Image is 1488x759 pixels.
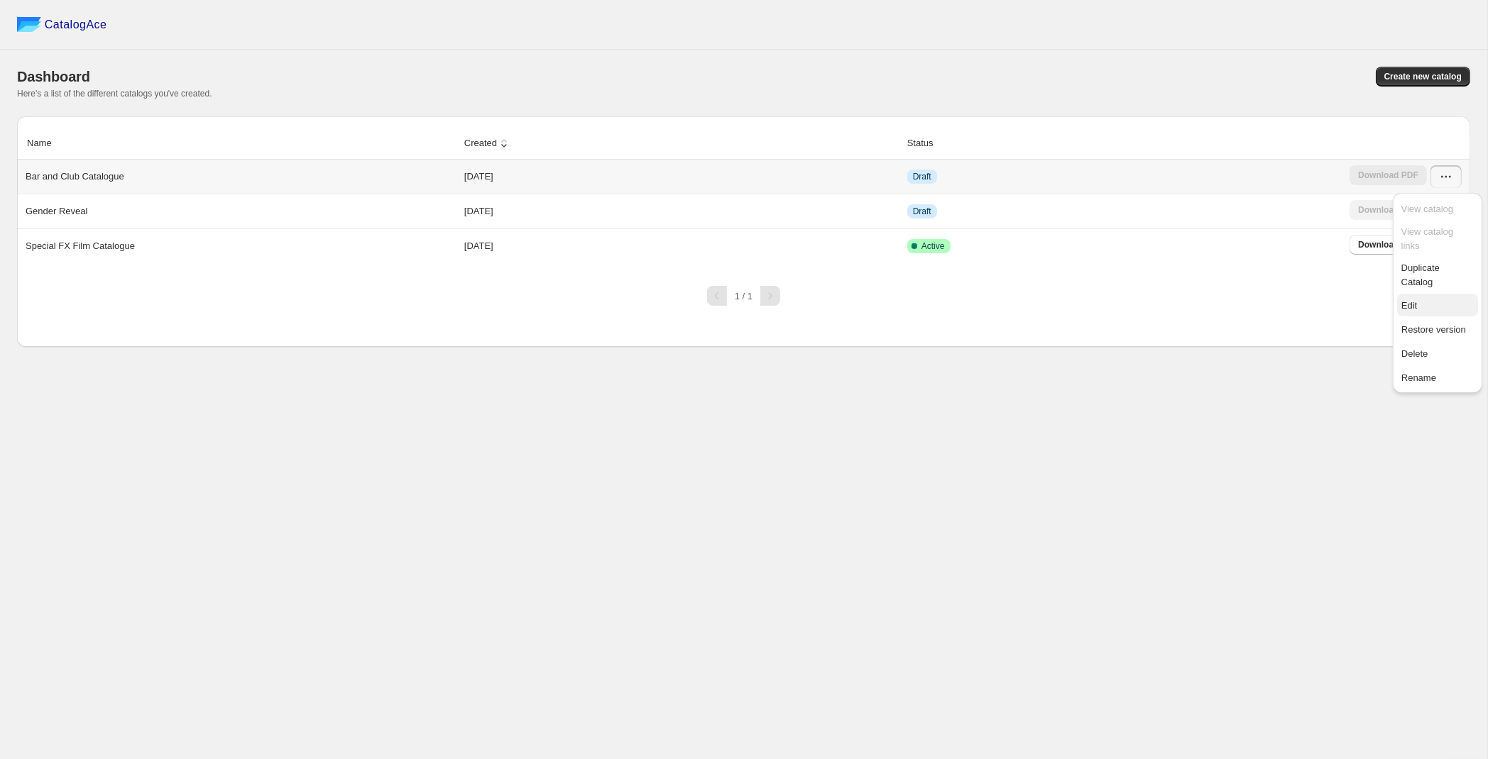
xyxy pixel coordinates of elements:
[913,171,931,182] span: Draft
[17,69,90,84] span: Dashboard
[1401,262,1440,287] span: Duplicate Catalog
[1401,324,1466,335] span: Restore version
[17,89,212,99] span: Here's a list of the different catalogs you've created.
[735,291,753,301] span: 1 / 1
[1401,348,1428,359] span: Delete
[1350,235,1427,255] a: Download PDF
[462,130,513,157] button: Created
[1401,204,1453,214] span: View catalog
[1358,239,1418,250] span: Download PDF
[460,194,903,228] td: [DATE]
[460,160,903,194] td: [DATE]
[1376,67,1470,87] button: Create new catalog
[913,206,931,217] span: Draft
[26,239,135,253] p: Special FX Film Catalogue
[17,17,41,32] img: catalog ace
[1401,300,1417,311] span: Edit
[26,170,124,184] p: Bar and Club Catalogue
[460,228,903,263] td: [DATE]
[921,240,945,252] span: Active
[1384,71,1462,82] span: Create new catalog
[905,130,950,157] button: Status
[1401,226,1453,251] span: View catalog links
[1401,372,1436,383] span: Rename
[25,130,68,157] button: Name
[45,18,107,32] span: CatalogAce
[26,204,87,218] p: Gender Reveal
